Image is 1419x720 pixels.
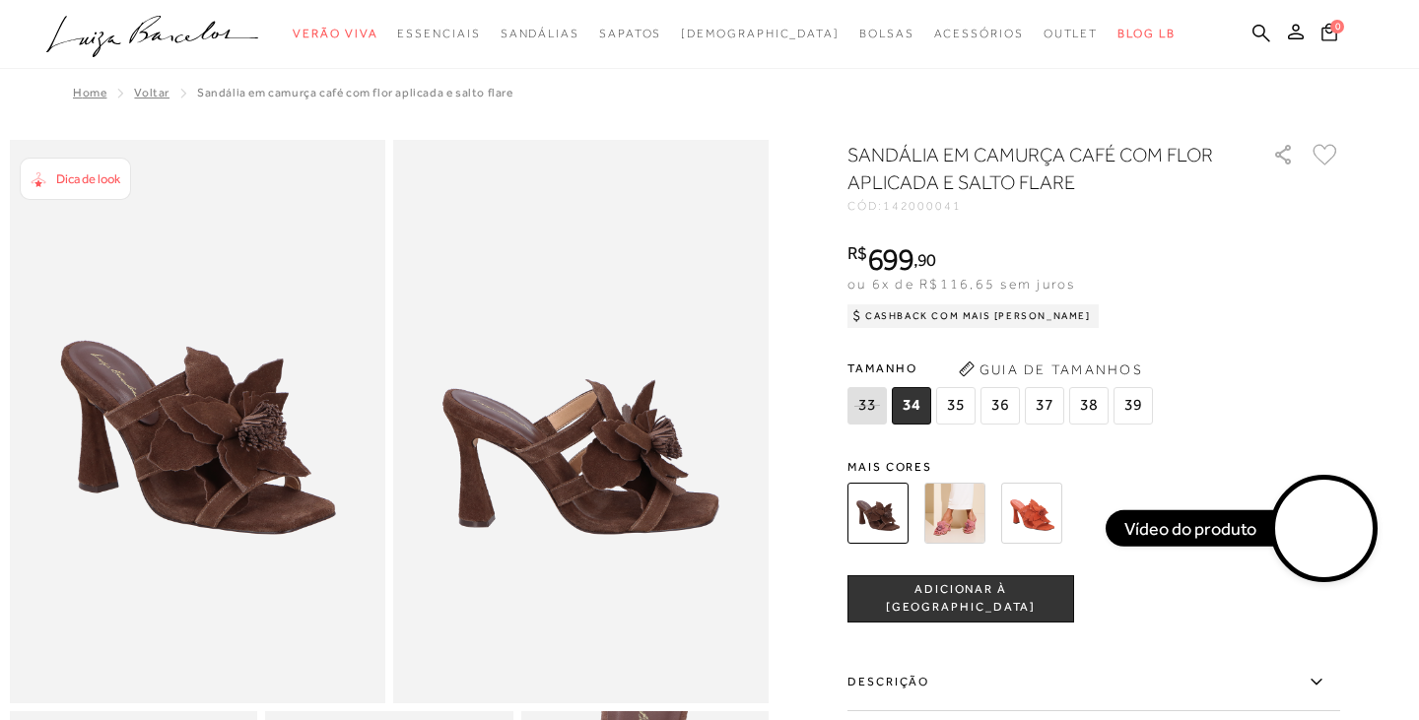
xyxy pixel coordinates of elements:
img: image [10,140,385,703]
a: noSubCategoriesText [1044,16,1099,52]
span: 699 [867,241,913,277]
button: ADICIONAR À [GEOGRAPHIC_DATA] [847,575,1074,622]
div: CÓD: [847,200,1242,212]
span: 142000041 [883,199,962,213]
span: 90 [917,249,936,270]
span: 37 [1025,387,1064,425]
span: Essenciais [397,27,480,40]
a: noSubCategoriesText [293,16,377,52]
i: R$ [847,244,867,262]
span: [DEMOGRAPHIC_DATA] [681,27,840,40]
span: Mais cores [847,461,1340,473]
i: , [913,251,936,269]
button: Guia de Tamanhos [952,354,1149,385]
img: SANDÁLIA EM CAMURÇA ROSA QUARTZO COM FLOR APLICADA E SALTO FLARE [924,483,985,544]
span: Sandálias [501,27,579,40]
a: noSubCategoriesText [681,16,840,52]
span: 34 [892,387,931,425]
img: SANDÁLIA EM CAMURÇA VERMELHO CAIENA COM FLOR APLICADA E SALTO FLARE [1001,483,1062,544]
a: noSubCategoriesText [599,16,661,52]
a: noSubCategoriesText [859,16,914,52]
span: ou 6x de R$116,65 sem juros [847,276,1075,292]
a: noSubCategoriesText [934,16,1024,52]
label: Descrição [847,654,1340,711]
span: 38 [1069,387,1109,425]
span: 33 [847,387,887,425]
span: Outlet [1044,27,1099,40]
span: Verão Viva [293,27,377,40]
span: BLOG LB [1117,27,1175,40]
button: 0 [1316,22,1343,48]
a: noSubCategoriesText [397,16,480,52]
span: ADICIONAR À [GEOGRAPHIC_DATA] [848,581,1073,616]
span: Dica de look [56,171,120,186]
span: 35 [936,387,976,425]
span: 0 [1330,20,1344,33]
a: Home [73,86,106,99]
a: noSubCategoriesText [501,16,579,52]
span: 39 [1114,387,1153,425]
a: Voltar [134,86,169,99]
span: Acessórios [934,27,1024,40]
img: image [393,140,769,703]
img: SANDÁLIA EM CAMURÇA CAFÉ COM FLOR APLICADA E SALTO FLARE [847,483,909,544]
span: Sapatos [599,27,661,40]
span: Tamanho [847,354,1158,383]
div: Cashback com Mais [PERSON_NAME] [847,304,1099,328]
span: Bolsas [859,27,914,40]
span: SANDÁLIA EM CAMURÇA CAFÉ COM FLOR APLICADA E SALTO FLARE [197,86,513,99]
h1: SANDÁLIA EM CAMURÇA CAFÉ COM FLOR APLICADA E SALTO FLARE [847,141,1217,196]
span: 36 [980,387,1020,425]
a: BLOG LB [1117,16,1175,52]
